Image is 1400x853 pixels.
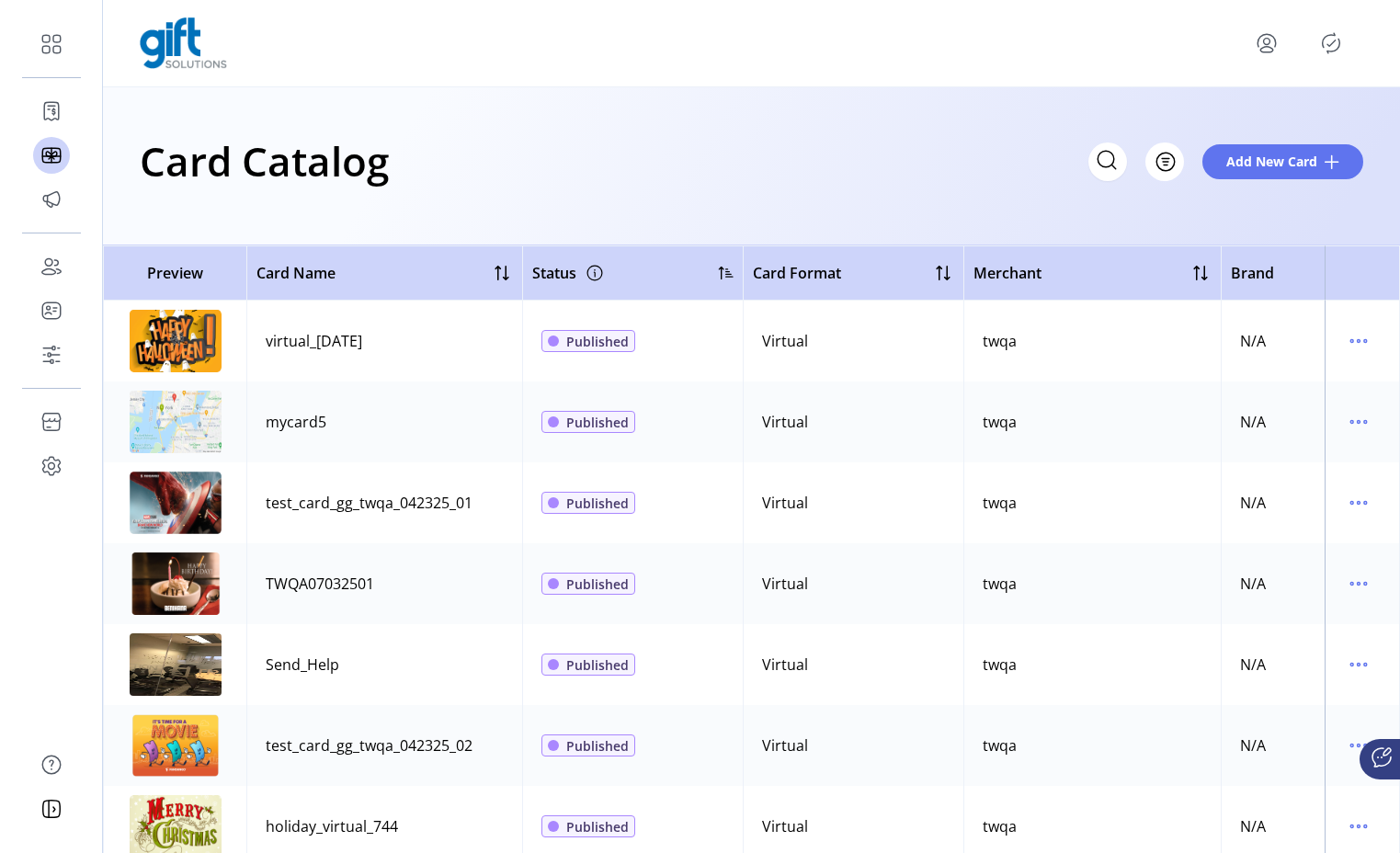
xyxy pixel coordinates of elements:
[266,492,472,514] div: test_card_gg_twqa_042325_01
[266,573,374,595] div: TWQA07032501
[1344,650,1373,679] button: menu
[983,492,1017,514] div: twqa
[566,494,629,513] span: Published
[130,633,222,696] img: preview
[566,736,629,756] span: Published
[266,411,326,433] div: mycard5
[1240,654,1266,676] div: N/A
[130,552,222,615] img: preview
[1344,569,1373,598] button: menu
[983,654,1017,676] div: twqa
[1344,488,1373,517] button: menu
[266,330,362,352] div: virtual_[DATE]
[1316,28,1346,58] button: Publisher Panel
[1240,734,1266,756] div: N/A
[983,411,1017,433] div: twqa
[566,332,629,351] span: Published
[130,714,222,777] img: preview
[983,815,1017,837] div: twqa
[532,258,606,288] div: Status
[1252,28,1281,58] button: menu
[762,734,808,756] div: Virtual
[753,262,841,284] span: Card Format
[762,573,808,595] div: Virtual
[762,815,808,837] div: Virtual
[113,262,237,284] span: Preview
[1226,152,1317,171] span: Add New Card
[130,391,222,453] img: preview
[762,411,808,433] div: Virtual
[266,654,339,676] div: Send_Help
[566,655,629,675] span: Published
[266,815,398,837] div: holiday_virtual_744
[1344,731,1373,760] button: menu
[1231,262,1274,284] span: Brand
[130,310,222,372] img: preview
[1088,142,1127,181] input: Search
[1344,407,1373,437] button: menu
[566,574,629,594] span: Published
[1240,573,1266,595] div: N/A
[256,262,336,284] span: Card Name
[1240,411,1266,433] div: N/A
[1240,330,1266,352] div: N/A
[266,734,472,756] div: test_card_gg_twqa_042325_02
[1202,144,1363,179] button: Add New Card
[983,734,1017,756] div: twqa
[762,492,808,514] div: Virtual
[1344,326,1373,356] button: menu
[762,330,808,352] div: Virtual
[762,654,808,676] div: Virtual
[140,17,227,69] img: logo
[566,413,629,432] span: Published
[983,330,1017,352] div: twqa
[140,129,389,193] h1: Card Catalog
[1240,492,1266,514] div: N/A
[566,817,629,836] span: Published
[1240,815,1266,837] div: N/A
[973,262,1041,284] span: Merchant
[1344,812,1373,841] button: menu
[983,573,1017,595] div: twqa
[1145,142,1184,181] button: Filter Button
[130,472,222,534] img: preview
